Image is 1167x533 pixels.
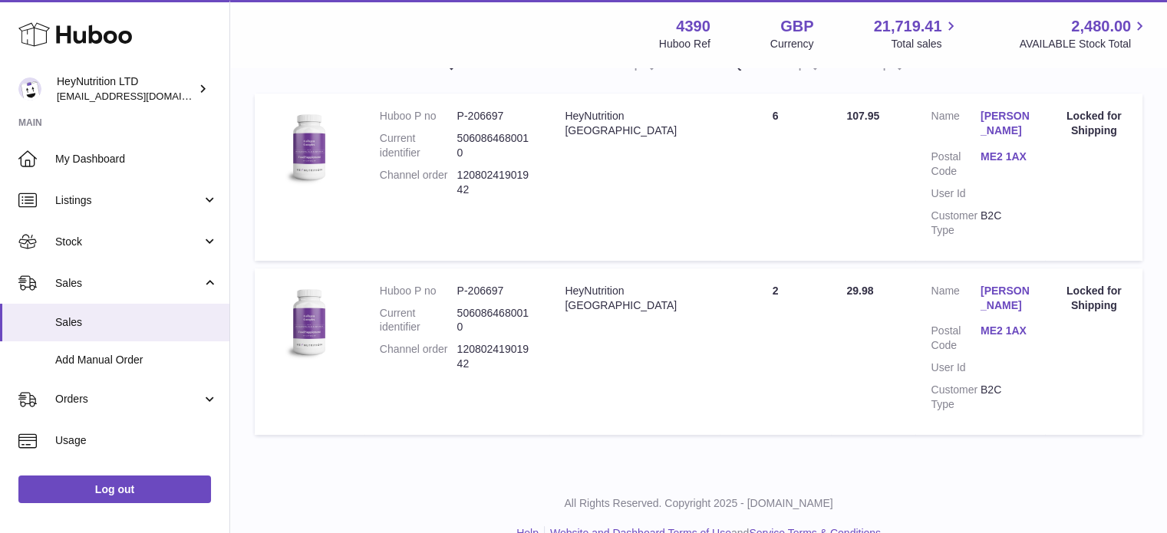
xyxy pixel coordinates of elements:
span: [EMAIL_ADDRESS][DOMAIN_NAME] [57,90,226,102]
span: Listings [55,193,202,208]
dt: Channel order [380,168,457,197]
span: Sales [55,276,202,291]
img: 43901725567622.jpeg [270,109,347,186]
div: Locked for Shipping [1060,284,1127,313]
div: Currency [770,37,814,51]
dt: Customer Type [931,383,980,412]
span: Orders [55,392,202,406]
dt: Name [931,284,980,317]
dt: Channel order [380,342,457,371]
div: HeyNutrition LTD [57,74,195,104]
span: Sales [55,315,218,330]
span: 107.95 [846,110,879,122]
dt: Customer Type [931,209,980,238]
td: 2 [720,268,832,435]
p: All Rights Reserved. Copyright 2025 - [DOMAIN_NAME] [242,496,1155,511]
dt: Current identifier [380,306,457,335]
img: info@heynutrition.com [18,77,41,100]
dt: User Id [931,360,980,375]
dt: Current identifier [380,131,457,160]
span: Total sales [891,37,959,51]
dd: P-206697 [457,109,535,123]
dd: 12080241901942 [457,342,535,371]
a: 21,719.41 Total sales [873,16,959,51]
dd: 5060864680010 [457,131,535,160]
div: Locked for Shipping [1060,109,1127,138]
div: HeyNutrition [GEOGRAPHIC_DATA] [565,109,704,138]
span: 29.98 [846,285,873,297]
td: 6 [720,94,832,260]
a: 2,480.00 AVAILABLE Stock Total [1019,16,1149,51]
a: [PERSON_NAME] [981,109,1030,138]
a: ME2 1AX [981,324,1030,338]
span: Usage [55,433,218,448]
span: Add Manual Order [55,353,218,367]
div: HeyNutrition [GEOGRAPHIC_DATA] [565,284,704,313]
dt: User Id [931,186,980,201]
span: My Dashboard [55,152,218,166]
dd: P-206697 [457,284,535,298]
dt: Name [931,109,980,142]
strong: 4390 [676,16,710,37]
dt: Huboo P no [380,284,457,298]
dt: Postal Code [931,324,980,353]
span: Stock [55,235,202,249]
div: Huboo Ref [659,37,710,51]
strong: GBP [780,16,813,37]
span: AVAILABLE Stock Total [1019,37,1149,51]
a: ME2 1AX [981,150,1030,164]
dd: 12080241901942 [457,168,535,197]
img: 43901725567622.jpeg [270,284,347,360]
span: 21,719.41 [873,16,941,37]
dd: B2C [981,209,1030,238]
dt: Huboo P no [380,109,457,123]
dd: 5060864680010 [457,306,535,335]
dt: Postal Code [931,150,980,179]
dd: B2C [981,383,1030,412]
span: 2,480.00 [1071,16,1131,37]
a: [PERSON_NAME] [981,284,1030,313]
a: Log out [18,475,211,503]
